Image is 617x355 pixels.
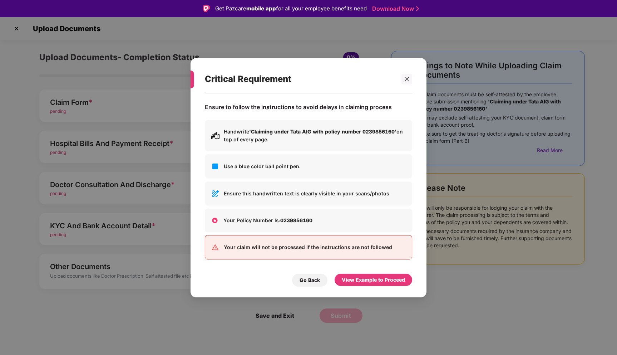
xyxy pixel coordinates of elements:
div: Go Back [300,276,320,284]
a: Download Now [372,5,417,13]
b: 'Claiming under Tata AIG with policy number 0239856160' [249,128,396,134]
p: Use a blue color ball point pen. [224,162,406,170]
img: svg+xml;base64,PHN2ZyB3aWR0aD0iMjAiIGhlaWdodD0iMjAiIHZpZXdCb3g9IjAgMCAyMCAyMCIgZmlsbD0ibm9uZSIgeG... [211,131,219,140]
strong: mobile app [246,5,276,12]
img: Stroke [416,5,419,13]
p: Ensure to follow the instructions to avoid delays in claiming process [205,103,392,111]
img: Logo [203,5,210,12]
div: Critical Requirement [205,65,395,93]
p: Your claim will not be processed if the instructions are not followed [224,243,406,251]
p: Ensure this handwritten text is clearly visible in your scans/photos [224,189,406,197]
b: 0239856160 [280,217,312,223]
img: +cAAAAASUVORK5CYII= [211,216,219,224]
img: svg+xml;base64,PHN2ZyB3aWR0aD0iMjQiIGhlaWdodD0iMjQiIHZpZXdCb3g9IjAgMCAyNCAyNCIgZmlsbD0ibm9uZSIgeG... [211,189,219,198]
img: svg+xml;base64,PHN2ZyB3aWR0aD0iMjQiIGhlaWdodD0iMjQiIHZpZXdCb3g9IjAgMCAyNCAyNCIgZmlsbD0ibm9uZSIgeG... [211,162,219,170]
p: Your Policy Number Is: [223,216,406,224]
span: close [404,76,409,81]
div: View Example to Proceed [342,276,405,283]
img: svg+xml;base64,PHN2ZyB3aWR0aD0iMjQiIGhlaWdodD0iMjQiIHZpZXdCb3g9IjAgMCAyNCAyNCIgZmlsbD0ibm9uZSIgeG... [211,243,219,251]
div: Get Pazcare for all your employee benefits need [215,4,367,13]
p: Handwrite on top of every page. [224,127,406,143]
